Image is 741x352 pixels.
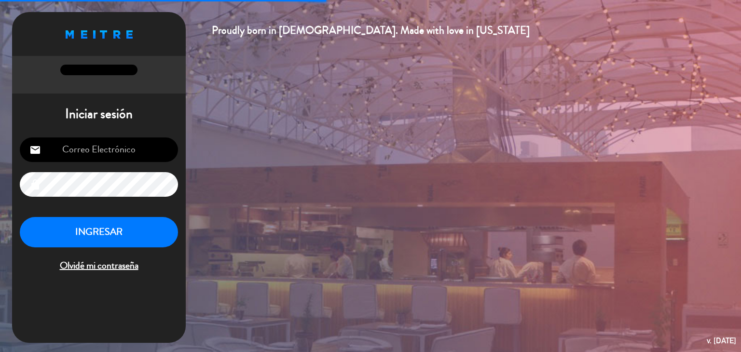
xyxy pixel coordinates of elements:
[20,217,178,247] button: INGRESAR
[12,106,186,122] h1: Iniciar sesión
[29,144,41,156] i: email
[29,179,41,190] i: lock
[20,137,178,162] input: Correo Electrónico
[20,258,178,274] span: Olvidé mi contraseña
[707,334,736,347] div: v. [DATE]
